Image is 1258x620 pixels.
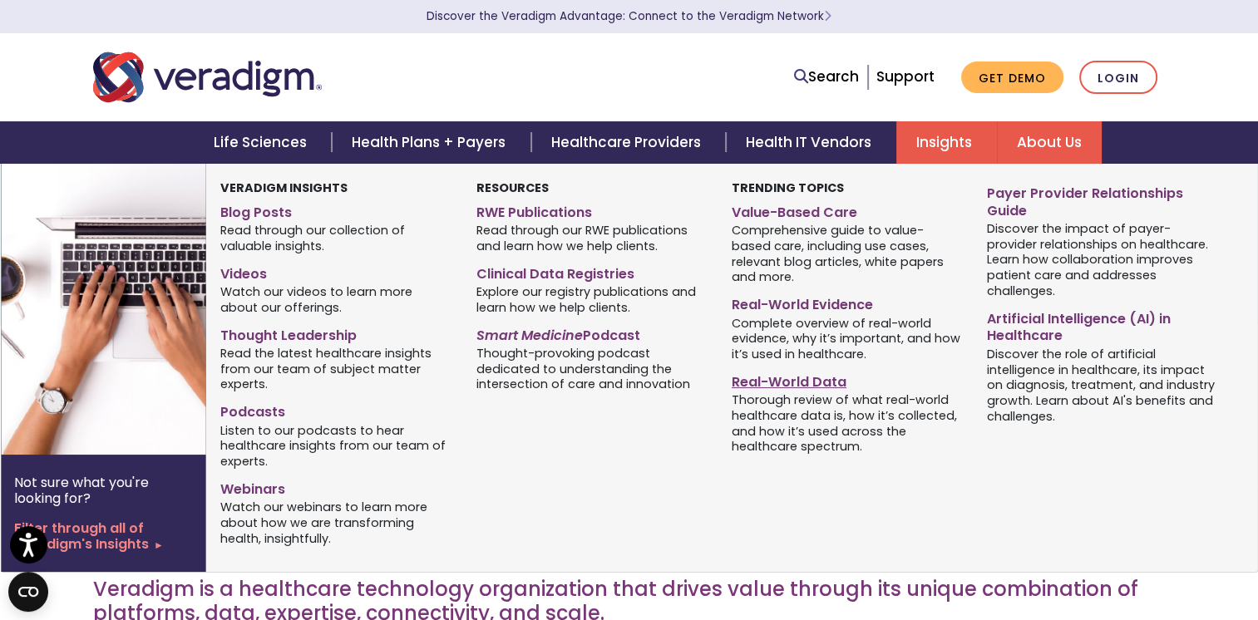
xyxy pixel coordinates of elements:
span: Read through our collection of valuable insights. [220,222,451,254]
span: Discover the impact of payer-provider relationships on healthcare. Learn how collaboration improv... [987,219,1217,298]
a: Blog Posts [220,198,451,222]
a: Videos [220,259,451,283]
a: Support [876,66,935,86]
span: Learn More [824,8,831,24]
p: Not sure what you're looking for? [14,475,193,506]
a: Life Sciences [194,121,332,164]
a: Payer Provider Relationships Guide [987,179,1217,220]
a: Real-World Evidence [732,290,962,314]
a: Artificial Intelligence (AI) in Healthcare [987,304,1217,346]
span: Read through our RWE publications and learn how we help clients. [476,222,707,254]
em: Smart Medicine [476,326,583,345]
a: Webinars [220,475,451,499]
iframe: Drift Chat Widget [1175,537,1238,600]
span: Thorough review of what real-world healthcare data is, how it’s collected, and how it’s used acro... [732,391,962,455]
a: Healthcare Providers [531,121,726,164]
a: Value-Based Care [732,198,962,222]
span: Discover the role of artificial intelligence in healthcare, its impact on diagnosis, treatment, a... [987,345,1217,424]
span: Read the latest healthcare insights from our team of subject matter experts. [220,344,451,392]
a: Discover the Veradigm Advantage: Connect to the Veradigm NetworkLearn More [427,8,831,24]
span: Listen to our podcasts to hear healthcare insights from our team of experts. [220,421,451,470]
span: Explore our registry publications and learn how we help clients. [476,283,707,316]
a: Filter through all of Veradigm's Insights [14,520,193,552]
span: Comprehensive guide to value-based care, including use cases, relevant blog articles, white paper... [732,222,962,285]
span: Complete overview of real-world evidence, why it’s important, and how it’s used in healthcare. [732,314,962,362]
img: Veradigm logo [93,50,322,105]
a: About Us [997,121,1102,164]
a: Search [794,66,859,88]
strong: Resources [476,180,549,196]
a: Clinical Data Registries [476,259,707,283]
img: Two hands typing on a laptop [1,164,269,455]
strong: Veradigm Insights [220,180,348,196]
a: Health IT Vendors [726,121,896,164]
a: Thought Leadership [220,321,451,345]
button: Open CMP widget [8,572,48,612]
a: RWE Publications [476,198,707,222]
a: Smart MedicinePodcast [476,321,707,345]
a: Health Plans + Payers [332,121,530,164]
strong: Trending Topics [732,180,844,196]
a: Insights [896,121,997,164]
span: Watch our webinars to learn more about how we are transforming health, insightfully. [220,499,451,547]
a: Get Demo [961,62,1063,94]
a: Login [1079,61,1157,95]
a: Podcasts [220,397,451,421]
span: Thought-provoking podcast dedicated to understanding the intersection of care and innovation [476,344,707,392]
a: Real-World Data [732,367,962,391]
span: Watch our videos to learn more about our offerings. [220,283,451,316]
